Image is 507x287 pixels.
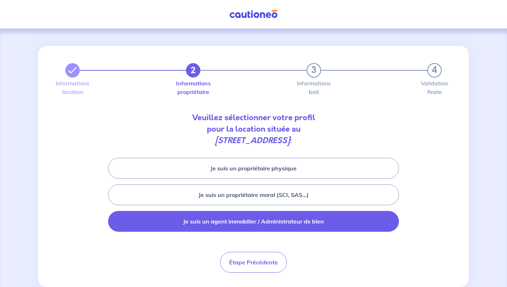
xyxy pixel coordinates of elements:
em: [STREET_ADDRESS] [215,135,289,146]
p: Veuillez sélectionner votre profil pour la location située au : [60,112,447,146]
button: Je suis un agent immobilier / Administrateur de bien [108,211,399,232]
label: Informations bail [307,80,321,95]
label: Informations propriétaire [186,80,200,95]
label: Validation finale [427,80,442,95]
label: Informations location [65,80,80,95]
button: Étape Précédente [220,252,287,273]
img: Cautioneo [227,10,280,19]
button: Je suis un propriétaire physique [108,158,399,179]
button: Je suis un propriétaire moral (SCI, SAS...) [108,184,399,205]
button: 2 [186,63,200,77]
